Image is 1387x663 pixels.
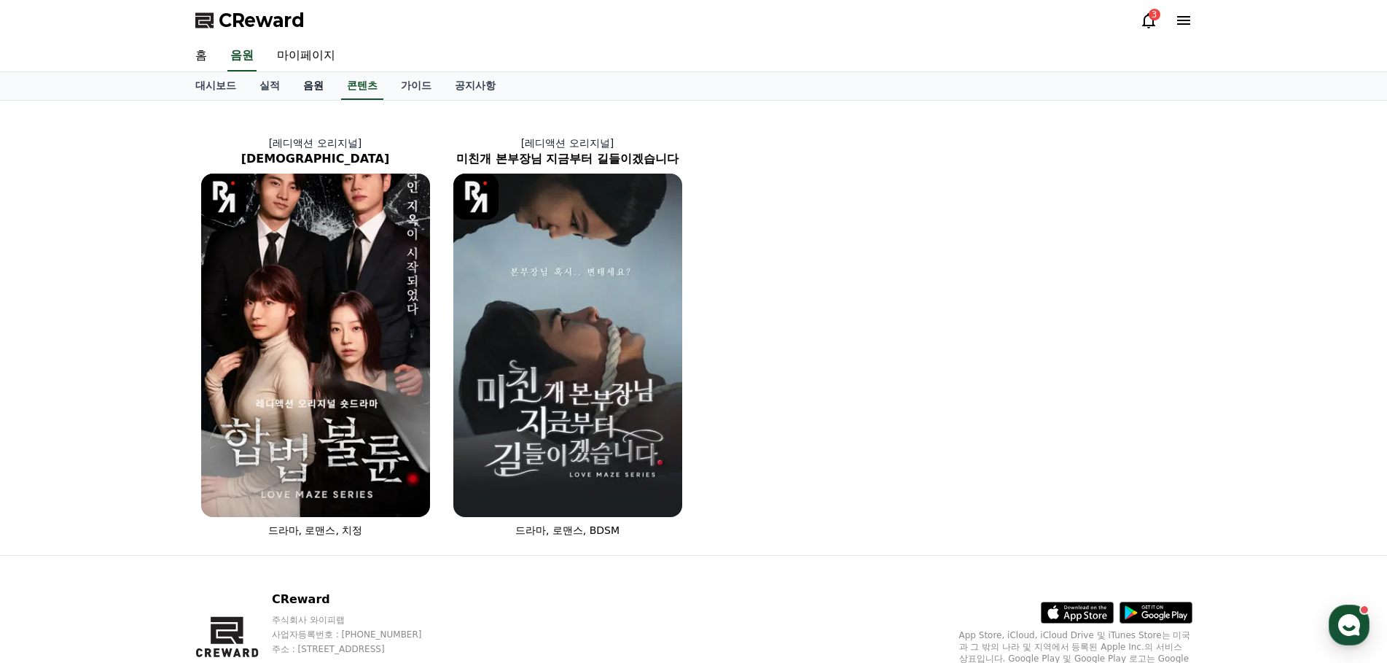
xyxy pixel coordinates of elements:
[225,484,243,496] span: 설정
[268,524,363,536] span: 드라마, 로맨스, 치정
[96,462,188,499] a: 대화
[443,72,507,100] a: 공지사항
[442,136,694,150] p: [레디액션 오리지널]
[133,485,151,497] span: 대화
[341,72,383,100] a: 콘텐츠
[188,462,280,499] a: 설정
[184,41,219,71] a: 홈
[265,41,347,71] a: 마이페이지
[442,150,694,168] h2: 미친개 본부장님 지금부터 길들이겠습니다
[46,484,55,496] span: 홈
[190,136,442,150] p: [레디액션 오리지널]
[195,9,305,32] a: CReward
[272,614,450,626] p: 주식회사 와이피랩
[515,524,620,536] span: 드라마, 로맨스, BDSM
[184,72,248,100] a: 대시보드
[272,591,450,608] p: CReward
[389,72,443,100] a: 가이드
[190,124,442,549] a: [레디액션 오리지널] [DEMOGRAPHIC_DATA] 합법불륜 [object Object] Logo 드라마, 로맨스, 치정
[272,643,450,655] p: 주소 : [STREET_ADDRESS]
[248,72,292,100] a: 실적
[201,174,247,220] img: [object Object] Logo
[227,41,257,71] a: 음원
[442,124,694,549] a: [레디액션 오리지널] 미친개 본부장님 지금부터 길들이겠습니다 미친개 본부장님 지금부터 길들이겠습니다 [object Object] Logo 드라마, 로맨스, BDSM
[1140,12,1157,29] a: 3
[201,174,430,517] img: 합법불륜
[4,462,96,499] a: 홈
[1149,9,1160,20] div: 3
[453,174,499,220] img: [object Object] Logo
[272,629,450,640] p: 사업자등록번호 : [PHONE_NUMBER]
[190,150,442,168] h2: [DEMOGRAPHIC_DATA]
[219,9,305,32] span: CReward
[453,174,682,517] img: 미친개 본부장님 지금부터 길들이겠습니다
[292,72,335,100] a: 음원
